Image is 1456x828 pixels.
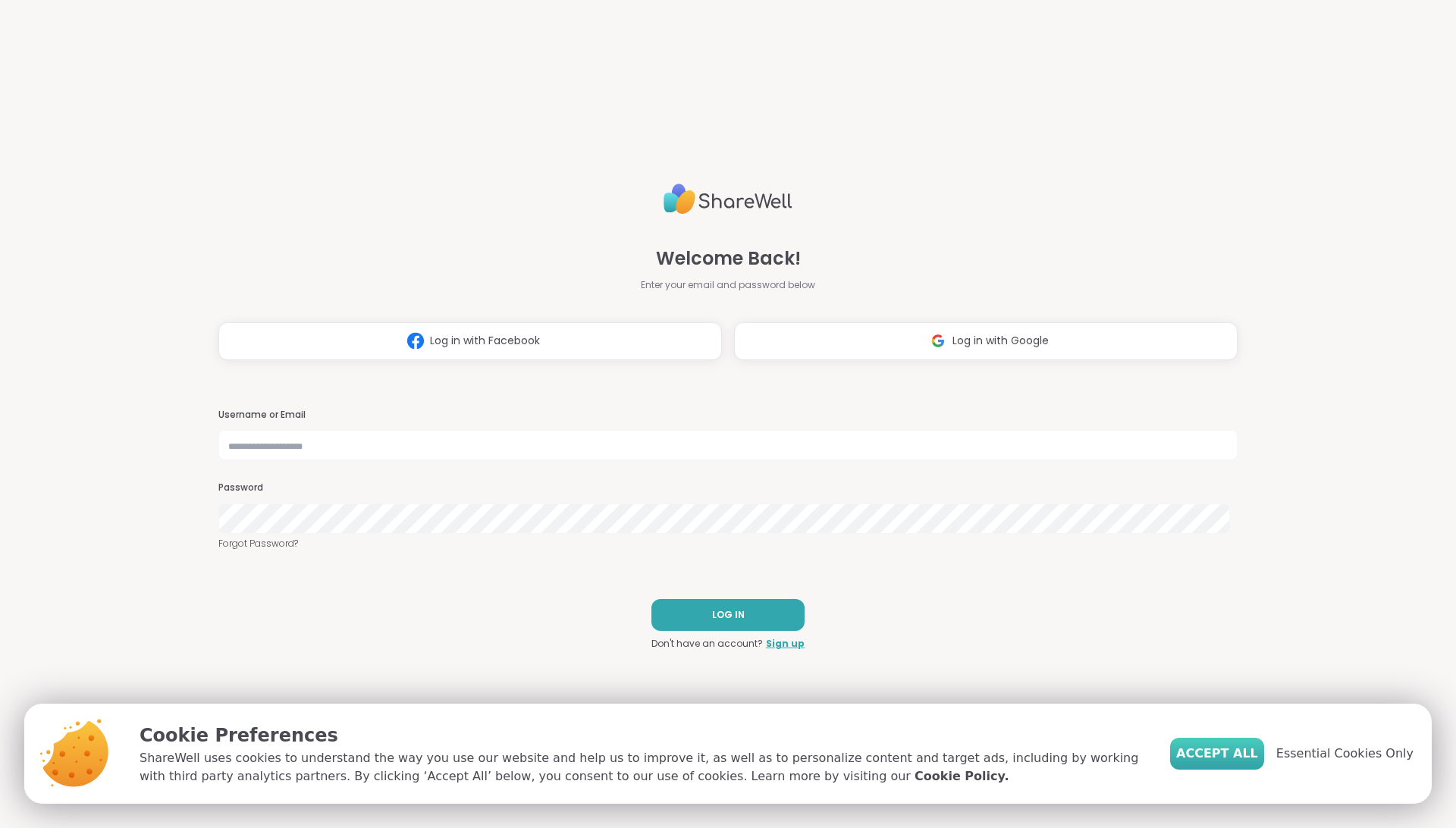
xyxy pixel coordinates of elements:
[712,608,745,622] span: LOG IN
[651,637,763,651] span: Don't have an account?
[952,333,1049,349] span: Log in with Google
[218,322,722,360] button: Log in with Facebook
[734,322,1238,360] button: Log in with Google
[430,333,540,349] span: Log in with Facebook
[915,767,1009,786] a: Cookie Policy.
[218,481,1238,494] h3: Password
[140,749,1146,786] p: ShareWell uses cookies to understand the way you use our website and help us to improve it, as we...
[140,722,1146,749] p: Cookie Preferences
[1170,738,1264,770] button: Accept All
[1276,745,1414,763] span: Essential Cookies Only
[218,537,1238,550] a: Forgot Password?
[1176,745,1258,763] span: Accept All
[401,327,430,355] img: ShareWell Logomark
[651,599,805,631] button: LOG IN
[218,409,1238,422] h3: Username or Email
[924,327,952,355] img: ShareWell Logomark
[664,177,792,221] img: ShareWell Logo
[656,245,801,272] span: Welcome Back!
[766,637,805,651] a: Sign up
[641,278,815,292] span: Enter your email and password below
